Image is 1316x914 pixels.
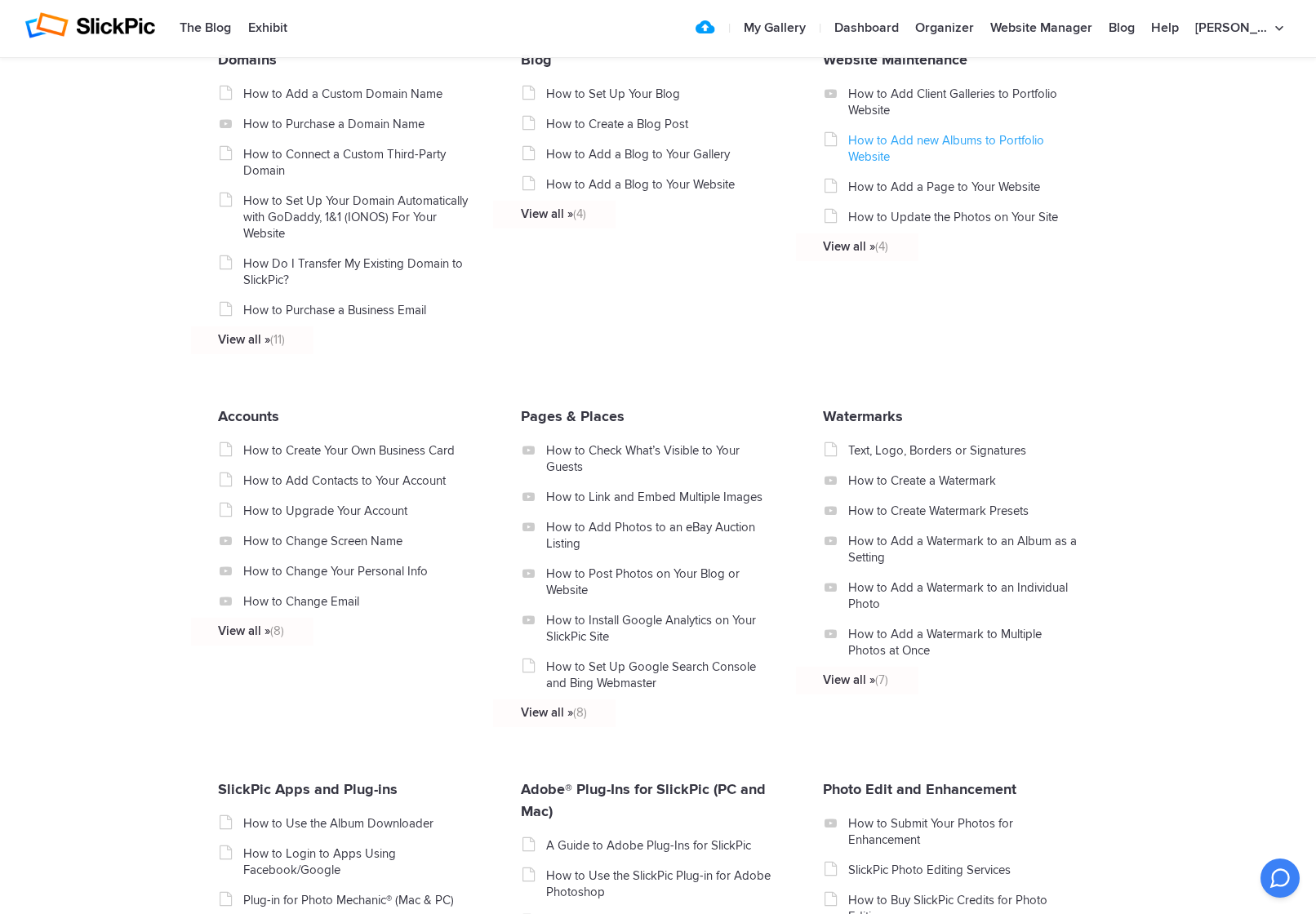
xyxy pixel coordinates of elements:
[218,331,449,348] a: View all »(11)
[823,672,1054,688] a: View all »(7)
[848,579,1079,612] a: How to Add a Watermark to an Individual Photo
[546,146,777,162] a: How to Add a Blog to Your Gallery
[521,407,625,425] a: Pages & Places
[521,780,766,820] a: Adobe® Plug-Ins for SlickPic (PC and Mac)
[243,146,474,179] a: How to Connect a Custom Third-Party Domain
[243,563,474,579] a: How to Change Your Personal Info
[243,892,474,908] a: Plug-in for Photo Mechanic® (Mac & PC)
[218,51,277,69] a: Domains
[546,867,777,900] a: How to Use the SlickPic Plug-in for Adobe Photoshop
[546,612,777,645] a: How to Install Google Analytics on Your SlickPic Site
[521,704,752,721] a: View all »(8)
[243,593,474,610] a: How to Change Email
[546,659,777,691] a: How to Set Up Google Search Console and Bing Webmaster
[546,837,777,854] a: A Guide to Adobe Plug-Ins for SlickPic
[243,302,474,318] a: How to Purchase a Business Email
[243,255,474,288] a: How Do I Transfer My Existing Domain to SlickPic?
[546,86,777,102] a: How to Set Up Your Blog
[848,442,1079,459] a: Text, Logo, Borders or Signatures
[848,86,1079,118] a: How to Add Client Galleries to Portfolio Website
[546,116,777,132] a: How to Create a Blog Post
[243,845,474,878] a: How to Login to Apps Using Facebook/Google
[521,51,552,69] a: Blog
[546,442,777,475] a: How to Check What’s Visible to Your Guests
[848,626,1079,659] a: How to Add a Watermark to Multiple Photos at Once
[218,623,449,639] a: View all »(8)
[243,473,474,489] a: How to Add Contacts to Your Account
[546,519,777,552] a: How to Add Photos to an eBay Auction Listing
[823,238,1054,255] a: View all »(4)
[218,407,279,425] a: Accounts
[243,442,474,459] a: How to Create Your Own Business Card
[243,86,474,102] a: How to Add a Custom Domain Name
[546,176,777,193] a: How to Add a Blog to Your Website
[243,815,474,832] a: How to Use the Album Downloader
[823,407,903,425] a: Watermarks
[848,209,1079,225] a: How to Update the Photos on Your Site
[823,780,1016,798] a: Photo Edit and Enhancement
[848,179,1079,195] a: How to Add a Page to Your Website
[848,473,1079,489] a: How to Create a Watermark
[546,566,777,598] a: How to Post Photos on Your Blog or Website
[848,533,1079,566] a: How to Add a Watermark to an Album as a Setting
[546,489,777,505] a: How to Link and Embed Multiple Images
[823,51,967,69] a: Website Maintenance
[848,503,1079,519] a: How to Create Watermark Presets
[848,132,1079,165] a: How to Add new Albums to Portfolio Website
[243,116,474,132] a: How to Purchase a Domain Name
[848,815,1079,848] a: How to Submit Your Photos for Enhancement
[848,862,1079,878] a: SlickPic Photo Editing Services
[243,503,474,519] a: How to Upgrade Your Account
[243,193,474,242] a: How to Set Up Your Domain Automatically with GoDaddy, 1&1 (IONOS) For Your Website
[243,533,474,549] a: How to Change Screen Name
[218,780,398,798] a: SlickPic Apps and Plug-ins
[521,206,752,222] a: View all »(4)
